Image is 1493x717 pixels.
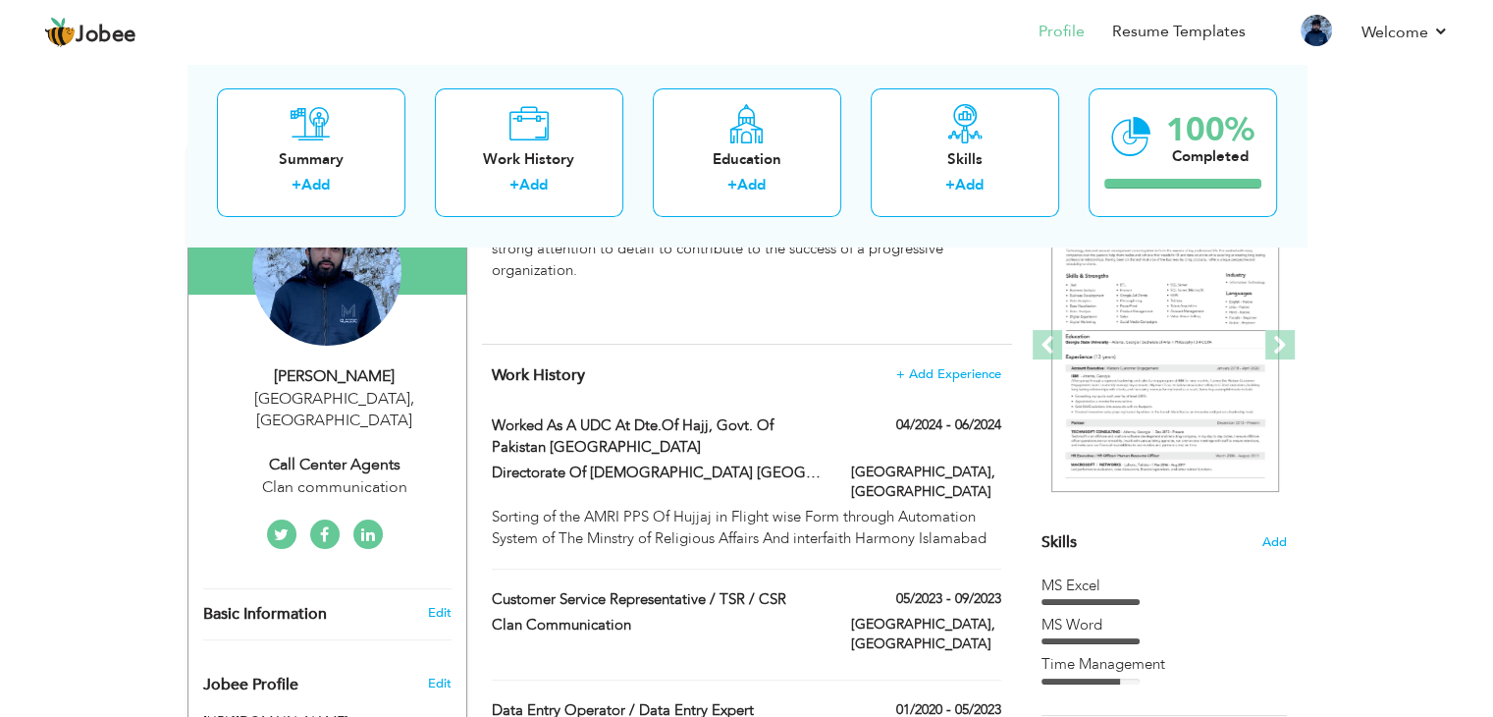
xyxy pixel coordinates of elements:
[492,507,1000,549] div: Sorting of the AMRI PPS Of Hujjaj in Flight wise Form through Automation System of The Minstry of...
[509,176,519,196] label: +
[203,677,298,694] span: Jobee Profile
[945,176,955,196] label: +
[668,149,826,170] div: Education
[851,615,1001,654] label: [GEOGRAPHIC_DATA], [GEOGRAPHIC_DATA]
[1166,146,1254,167] div: Completed
[44,17,136,48] a: Jobee
[896,367,1001,381] span: + Add Experience
[955,176,984,195] a: Add
[203,476,466,499] div: Clan communication
[519,176,548,195] a: Add
[188,655,466,704] div: Enhance your career by creating a custom URL for your Jobee public profile.
[737,176,766,195] a: Add
[1041,654,1287,675] div: Time Management
[427,675,451,692] span: Edit
[492,463,822,483] label: Directorate Of [DEMOGRAPHIC_DATA] [GEOGRAPHIC_DATA]
[301,176,330,195] a: Add
[203,454,466,476] div: Call Center Agents
[896,589,1001,609] label: 05/2023 - 09/2023
[1041,531,1077,553] span: Skills
[410,388,414,410] span: ,
[1262,533,1287,552] span: Add
[292,176,301,196] label: +
[1301,15,1332,46] img: Profile Img
[1041,615,1287,635] div: MS Word
[1039,21,1085,43] a: Profile
[492,589,822,610] label: Customer Service Representative / TSR / CSR
[851,463,1001,502] label: [GEOGRAPHIC_DATA], [GEOGRAPHIC_DATA]
[492,364,585,386] span: Work History
[492,615,822,635] label: Clan Communication
[233,149,390,170] div: Summary
[492,365,1000,385] h4: This helps to show the companies you have worked for.
[44,17,76,48] img: jobee.io
[76,25,136,46] span: Jobee
[492,196,1000,323] div: Highly motivated Electrical Engineering graduate seeking a challenging position where I can utili...
[1041,576,1287,596] div: MS Excel
[203,365,466,388] div: [PERSON_NAME]
[727,176,737,196] label: +
[896,415,1001,435] label: 04/2024 - 06/2024
[203,388,466,433] div: [GEOGRAPHIC_DATA] [GEOGRAPHIC_DATA]
[1361,21,1449,44] a: Welcome
[886,149,1043,170] div: Skills
[492,415,822,458] label: Worked as a UDC At Dte.of Hajj, Govt. Of Pakistan [GEOGRAPHIC_DATA]
[1166,114,1254,146] div: 100%
[252,196,401,346] img: Muhammad Bilal Zaka
[427,604,451,622] a: Edit
[451,149,608,170] div: Work History
[203,606,327,624] span: Basic Information
[1112,21,1246,43] a: Resume Templates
